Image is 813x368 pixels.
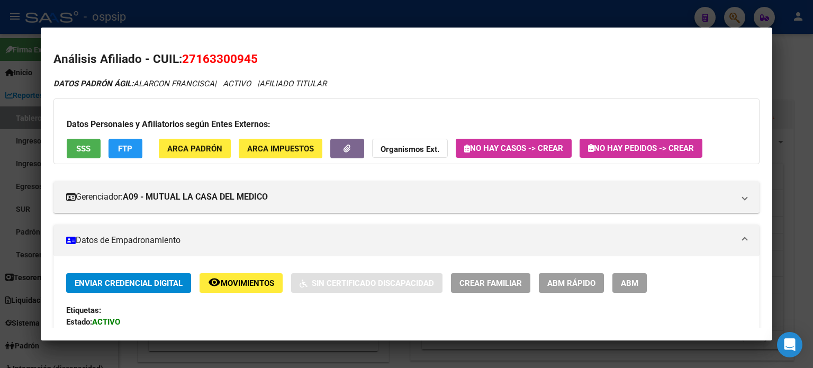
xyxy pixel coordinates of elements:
[182,52,258,66] span: 27163300945
[588,143,694,153] span: No hay Pedidos -> Crear
[53,50,760,68] h2: Análisis Afiliado - CUIL:
[118,144,132,154] span: FTP
[381,145,439,154] strong: Organismos Ext.
[547,279,595,288] span: ABM Rápido
[456,139,572,158] button: No hay casos -> Crear
[92,317,120,327] strong: ACTIVO
[53,79,133,88] strong: DATOS PADRÓN ÁGIL:
[53,79,327,88] i: | ACTIVO |
[208,276,221,289] mat-icon: remove_red_eye
[167,144,222,154] span: ARCA Padrón
[75,279,183,288] span: Enviar Credencial Digital
[621,279,638,288] span: ABM
[612,273,647,293] button: ABM
[312,279,434,288] span: Sin Certificado Discapacidad
[372,139,448,158] button: Organismos Ext.
[777,332,802,357] div: Open Intercom Messenger
[53,225,760,256] mat-expansion-panel-header: Datos de Empadronamiento
[67,139,101,158] button: SSS
[259,79,327,88] span: AFILIADO TITULAR
[580,139,702,158] button: No hay Pedidos -> Crear
[247,144,314,154] span: ARCA Impuestos
[109,139,142,158] button: FTP
[239,139,322,158] button: ARCA Impuestos
[291,273,442,293] button: Sin Certificado Discapacidad
[66,306,101,315] strong: Etiquetas:
[66,234,734,247] mat-panel-title: Datos de Empadronamiento
[159,139,231,158] button: ARCA Padrón
[200,273,283,293] button: Movimientos
[66,273,191,293] button: Enviar Credencial Digital
[539,273,604,293] button: ABM Rápido
[459,279,522,288] span: Crear Familiar
[66,191,734,203] mat-panel-title: Gerenciador:
[53,79,214,88] span: ALARCON FRANCISCA
[464,143,563,153] span: No hay casos -> Crear
[451,273,530,293] button: Crear Familiar
[67,118,746,131] h3: Datos Personales y Afiliatorios según Entes Externos:
[123,191,268,203] strong: A09 - MUTUAL LA CASA DEL MEDICO
[53,181,760,213] mat-expansion-panel-header: Gerenciador:A09 - MUTUAL LA CASA DEL MEDICO
[66,317,92,327] strong: Estado:
[76,144,91,154] span: SSS
[221,279,274,288] span: Movimientos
